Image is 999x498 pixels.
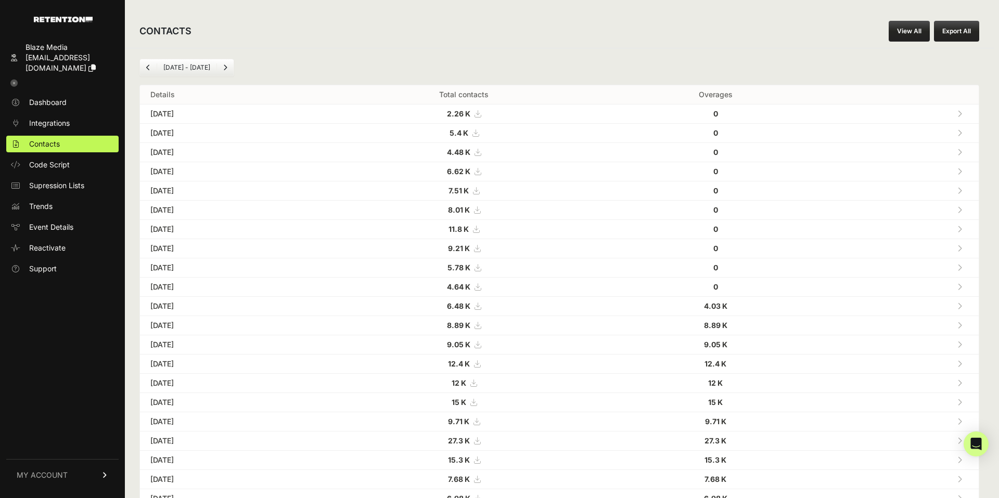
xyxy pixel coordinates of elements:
[450,128,479,137] a: 5.4 K
[448,475,480,483] a: 7.68 K
[140,124,323,143] td: [DATE]
[448,359,480,368] a: 12.4 K
[140,59,157,76] a: Previous
[29,160,70,170] span: Code Script
[450,128,468,137] strong: 5.4 K
[25,42,114,53] div: Blaze Media
[713,167,718,176] strong: 0
[217,59,234,76] a: Next
[140,297,323,316] td: [DATE]
[140,104,323,124] td: [DATE]
[713,244,718,253] strong: 0
[447,167,481,176] a: 6.62 K
[29,264,57,274] span: Support
[705,475,726,483] strong: 7.68 K
[447,109,470,118] strong: 2.26 K
[140,278,323,297] td: [DATE]
[704,321,727,330] strong: 8.89 K
[452,378,477,387] a: 12 K
[139,24,191,38] h2: CONTACTS
[6,240,119,256] a: Reactivate
[705,359,726,368] strong: 12.4 K
[140,220,323,239] td: [DATE]
[713,282,718,291] strong: 0
[447,340,481,349] a: 9.05 K
[705,455,726,464] strong: 15.3 K
[708,398,723,407] strong: 15 K
[29,180,84,191] span: Supression Lists
[448,436,470,445] strong: 27.3 K
[140,451,323,470] td: [DATE]
[29,201,53,212] span: Trends
[705,436,726,445] strong: 27.3 K
[449,186,469,195] strong: 7.51 K
[704,302,727,310] strong: 4.03 K
[140,374,323,393] td: [DATE]
[448,417,469,426] strong: 9.71 K
[452,398,466,407] strong: 15 K
[29,222,73,232] span: Event Details
[140,239,323,258] td: [DATE]
[452,398,477,407] a: 15 K
[447,282,481,291] a: 4.64 K
[6,156,119,173] a: Code Script
[447,148,481,156] a: 4.48 K
[713,148,718,156] strong: 0
[6,260,119,277] a: Support
[964,431,989,456] div: Open Intercom Messenger
[713,109,718,118] strong: 0
[447,148,470,156] strong: 4.48 K
[6,39,119,76] a: Blaze Media [EMAIL_ADDRESS][DOMAIN_NAME]
[6,94,119,111] a: Dashboard
[448,205,470,214] strong: 8.01 K
[6,136,119,152] a: Contacts
[704,340,727,349] strong: 9.05 K
[713,263,718,272] strong: 0
[448,359,470,368] strong: 12.4 K
[447,302,470,310] strong: 6.48 K
[448,475,470,483] strong: 7.68 K
[713,205,718,214] strong: 0
[140,470,323,489] td: [DATE]
[708,378,723,387] strong: 12 K
[889,21,930,42] a: View All
[449,186,479,195] a: 7.51 K
[448,244,480,253] a: 9.21 K
[140,335,323,355] td: [DATE]
[606,85,826,104] th: Overages
[447,109,481,118] a: 2.26 K
[140,201,323,220] td: [DATE]
[452,378,466,387] strong: 12 K
[323,85,606,104] th: Total contacts
[25,53,90,72] span: [EMAIL_ADDRESS][DOMAIN_NAME]
[140,162,323,181] td: [DATE]
[6,459,119,491] a: MY ACCOUNT
[705,417,726,426] strong: 9.71 K
[140,431,323,451] td: [DATE]
[448,205,480,214] a: 8.01 K
[34,17,93,22] img: Retention.com
[140,355,323,374] td: [DATE]
[140,316,323,335] td: [DATE]
[449,225,479,233] a: 11.8 K
[713,128,718,137] strong: 0
[448,417,480,426] a: 9.71 K
[6,219,119,235] a: Event Details
[447,167,470,176] strong: 6.62 K
[447,302,481,310] a: 6.48 K
[140,393,323,412] td: [DATE]
[29,97,67,108] span: Dashboard
[449,225,469,233] strong: 11.8 K
[447,263,481,272] a: 5.78 K
[713,186,718,195] strong: 0
[140,85,323,104] th: Details
[447,340,470,349] strong: 9.05 K
[934,21,979,42] button: Export All
[448,244,470,253] strong: 9.21 K
[6,177,119,194] a: Supression Lists
[448,455,470,464] strong: 15.3 K
[448,455,480,464] a: 15.3 K
[447,321,481,330] a: 8.89 K
[157,63,216,72] li: [DATE] - [DATE]
[17,470,68,480] span: MY ACCOUNT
